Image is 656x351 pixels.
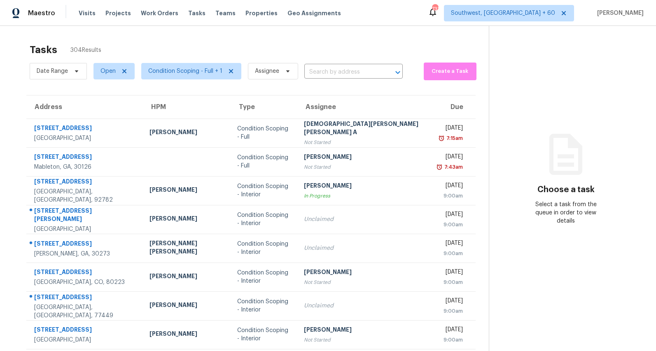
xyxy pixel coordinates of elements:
input: Search by address [304,66,380,79]
div: Mableton, GA, 30126 [34,163,136,171]
div: [GEOGRAPHIC_DATA], CO, 80223 [34,278,136,286]
span: Assignee [255,67,279,75]
div: Condition Scoping - Interior [237,269,291,285]
div: 7:43am [443,163,463,171]
div: 731 [432,5,438,13]
div: [PERSON_NAME] [149,128,224,138]
div: Not Started [304,336,426,344]
div: Condition Scoping - Full [237,153,291,170]
div: [PERSON_NAME] [304,181,426,192]
span: Geo Assignments [287,9,341,17]
div: [DATE] [439,210,463,221]
span: Southwest, [GEOGRAPHIC_DATA] + 60 [451,9,555,17]
div: [PERSON_NAME] [304,153,426,163]
img: Overdue Alarm Icon [438,134,445,142]
span: Tasks [188,10,205,16]
span: Projects [105,9,131,17]
div: [PERSON_NAME] [149,301,224,311]
button: Open [392,67,404,78]
span: Create a Task [428,67,472,76]
div: [GEOGRAPHIC_DATA] [34,134,136,142]
div: [PERSON_NAME] [149,330,224,340]
div: [GEOGRAPHIC_DATA] [34,225,136,233]
div: 9:00am [439,221,463,229]
div: [DATE] [439,153,463,163]
div: 9:00am [439,249,463,258]
div: Condition Scoping - Interior [237,182,291,199]
div: [DATE] [439,268,463,278]
div: [DATE] [439,239,463,249]
button: Create a Task [424,63,476,80]
th: Assignee [297,95,432,119]
div: [PERSON_NAME] [149,272,224,282]
div: [DATE] [439,297,463,307]
div: Condition Scoping - Interior [237,326,291,343]
div: Unclaimed [304,215,426,223]
div: [STREET_ADDRESS] [34,124,136,134]
div: [STREET_ADDRESS] [34,325,136,336]
div: [DEMOGRAPHIC_DATA][PERSON_NAME] [PERSON_NAME] A [304,120,426,138]
div: Not Started [304,138,426,146]
div: Not Started [304,278,426,286]
img: Overdue Alarm Icon [436,163,443,171]
div: 9:00am [439,192,463,200]
div: [GEOGRAPHIC_DATA], [GEOGRAPHIC_DATA], 77449 [34,303,136,320]
div: Condition Scoping - Interior [237,240,291,256]
div: Condition Scoping - Full [237,125,291,141]
h2: Tasks [30,46,57,54]
div: [DATE] [439,181,463,192]
div: 7:15am [445,134,463,142]
div: [PERSON_NAME] [304,268,426,278]
div: 9:00am [439,307,463,315]
span: Open [100,67,116,75]
span: [PERSON_NAME] [594,9,644,17]
th: Due [432,95,476,119]
div: 9:00am [439,336,463,344]
span: Visits [79,9,96,17]
div: 9:00am [439,278,463,286]
div: Not Started [304,163,426,171]
span: Date Range [37,67,68,75]
div: [STREET_ADDRESS] [34,268,136,278]
span: Maestro [28,9,55,17]
div: [DATE] [439,325,463,336]
div: [GEOGRAPHIC_DATA], [GEOGRAPHIC_DATA], 92782 [34,188,136,204]
span: Condition Scoping - Full + 1 [148,67,222,75]
div: Select a task from the queue in order to view details [528,200,605,225]
th: Type [231,95,297,119]
div: [STREET_ADDRESS][PERSON_NAME] [34,207,136,225]
div: Condition Scoping - Interior [237,211,291,228]
div: [PERSON_NAME] [149,214,224,225]
div: [STREET_ADDRESS] [34,177,136,188]
div: [STREET_ADDRESS] [34,239,136,250]
div: Unclaimed [304,302,426,310]
div: [PERSON_NAME] [PERSON_NAME] [149,239,224,258]
span: 304 Results [70,46,101,54]
div: Unclaimed [304,244,426,252]
div: [STREET_ADDRESS] [34,293,136,303]
div: [PERSON_NAME], GA, 30273 [34,250,136,258]
div: [GEOGRAPHIC_DATA] [34,336,136,344]
div: [PERSON_NAME] [304,325,426,336]
div: In Progress [304,192,426,200]
h3: Choose a task [537,186,595,194]
div: Condition Scoping - Interior [237,298,291,314]
div: [DATE] [439,124,463,134]
span: Teams [215,9,236,17]
div: [PERSON_NAME] [149,186,224,196]
span: Properties [245,9,278,17]
span: Work Orders [141,9,178,17]
th: Address [26,95,143,119]
div: [STREET_ADDRESS] [34,153,136,163]
th: HPM [143,95,230,119]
